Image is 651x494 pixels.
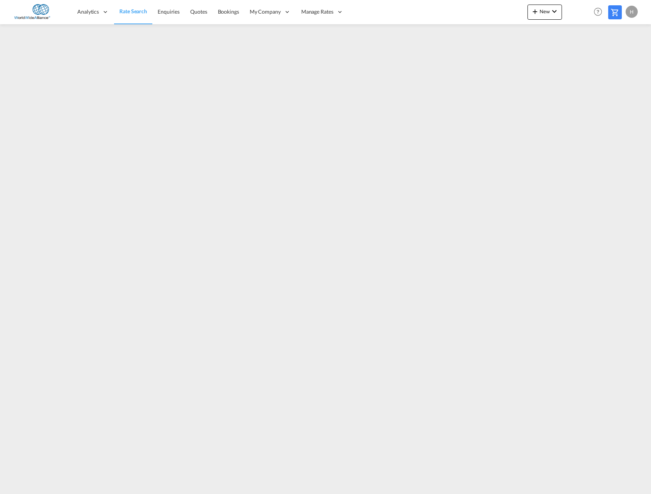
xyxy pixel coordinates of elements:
span: Help [592,5,604,18]
span: Enquiries [158,8,180,15]
span: Bookings [218,8,239,15]
md-icon: icon-chevron-down [550,7,559,16]
span: My Company [250,8,281,16]
div: H [626,6,638,18]
md-icon: icon-plus 400-fg [531,7,540,16]
img: ccb731808cb111f0a964a961340171cb.png [11,3,63,20]
span: Rate Search [119,8,147,14]
span: Manage Rates [301,8,333,16]
span: Analytics [77,8,99,16]
span: New [531,8,559,14]
div: Help [592,5,608,19]
span: Quotes [190,8,207,15]
button: icon-plus 400-fgNewicon-chevron-down [527,5,562,20]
